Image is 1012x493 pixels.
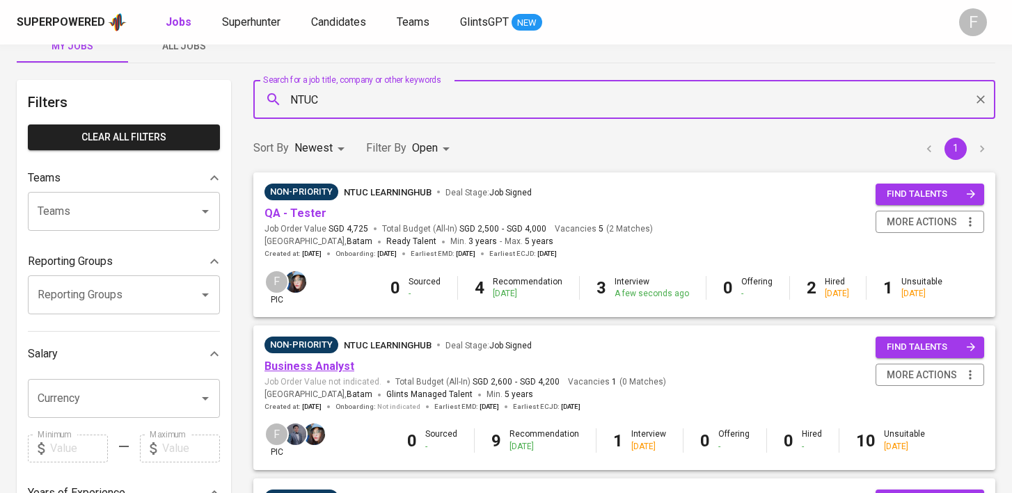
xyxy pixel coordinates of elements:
span: [DATE] [561,402,580,412]
span: [DATE] [302,402,322,412]
div: Superpowered [17,15,105,31]
button: Clear All filters [28,124,220,150]
p: Reporting Groups [28,253,113,270]
div: Hired [825,276,849,300]
span: Earliest EMD : [434,402,499,412]
span: Clear All filters [39,129,209,146]
div: A few seconds ago [615,288,689,300]
div: Reporting Groups [28,248,220,275]
span: Vacancies ( 2 Matches ) [555,223,653,235]
p: Teams [28,170,61,186]
span: SGD 4,200 [520,376,560,388]
div: F [959,8,987,36]
div: Pending Client’s Feedback [264,337,338,353]
img: diazagista@glints.com [303,423,325,445]
span: Job Signed [489,188,532,197]
div: Interview [631,428,666,452]
a: Superhunter [222,14,283,31]
div: - [425,441,457,453]
div: Recommendation [493,276,562,300]
a: Jobs [166,14,194,31]
span: Deal Stage : [445,188,532,197]
button: find talents [876,184,984,205]
b: 0 [390,278,400,298]
span: Min. [450,236,497,246]
span: 3 years [468,236,497,246]
span: My Jobs [25,38,120,55]
div: Newest [294,136,349,161]
b: 2 [807,278,816,298]
span: Earliest EMD : [411,249,475,259]
b: 0 [723,278,733,298]
span: Superhunter [222,15,280,29]
a: GlintsGPT NEW [460,14,542,31]
button: find talents [876,337,984,358]
span: more actions [887,213,957,231]
span: Job Order Value [264,223,368,235]
span: [DATE] [377,249,397,259]
button: page 1 [944,138,967,160]
span: NTUC LearningHub [344,187,432,197]
span: [DATE] [480,402,499,412]
span: Vacancies ( 0 Matches ) [568,376,666,388]
div: [DATE] [493,288,562,300]
div: Open [412,136,454,161]
span: NEW [512,16,542,30]
span: GlintsGPT [460,15,509,29]
button: Open [196,389,215,408]
div: [DATE] [825,288,849,300]
div: - [802,441,822,453]
span: Ready Talent [386,236,436,246]
b: 4 [475,278,484,298]
span: Glints Managed Talent [386,389,473,399]
span: find talents [887,186,976,202]
p: Filter By [366,140,406,156]
a: Candidates [311,14,369,31]
button: more actions [876,364,984,387]
span: Deal Stage : [445,341,532,350]
div: F [264,422,289,446]
div: Hired [802,428,822,452]
a: Superpoweredapp logo [17,12,127,33]
span: [GEOGRAPHIC_DATA] , [264,235,372,249]
div: Interview [615,276,689,300]
div: Sourced [425,428,457,452]
span: 1 [610,376,617,388]
input: Value [162,435,220,462]
div: - [741,288,773,300]
span: Earliest ECJD : [513,402,580,412]
span: [DATE] [537,249,557,259]
img: diazagista@glints.com [285,271,306,293]
span: find talents [887,339,976,355]
span: 5 years [525,236,553,246]
span: Batam [347,235,372,249]
button: Clear [971,90,990,109]
span: All Jobs [136,38,231,55]
b: 9 [491,431,501,451]
span: [DATE] [456,249,475,259]
b: 3 [596,278,606,298]
span: - [502,223,504,235]
div: [DATE] [509,441,579,453]
span: Min. [487,389,533,399]
span: Not indicated [377,402,420,412]
div: Unsuitable [901,276,942,300]
input: Value [50,435,108,462]
div: Recommendation [509,428,579,452]
span: - [515,376,517,388]
span: Total Budget (All-In) [395,376,560,388]
span: Candidates [311,15,366,29]
span: - [500,235,502,249]
span: 5 [596,223,603,235]
span: Max. [505,236,553,246]
p: Newest [294,140,333,156]
div: pic [264,270,289,306]
div: - [718,441,750,453]
span: 5 years [505,389,533,399]
button: more actions [876,211,984,234]
a: Teams [397,14,432,31]
span: Total Budget (All-In) [382,223,546,235]
div: Unsuitable [884,428,925,452]
span: more actions [887,366,957,384]
span: Earliest ECJD : [489,249,557,259]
